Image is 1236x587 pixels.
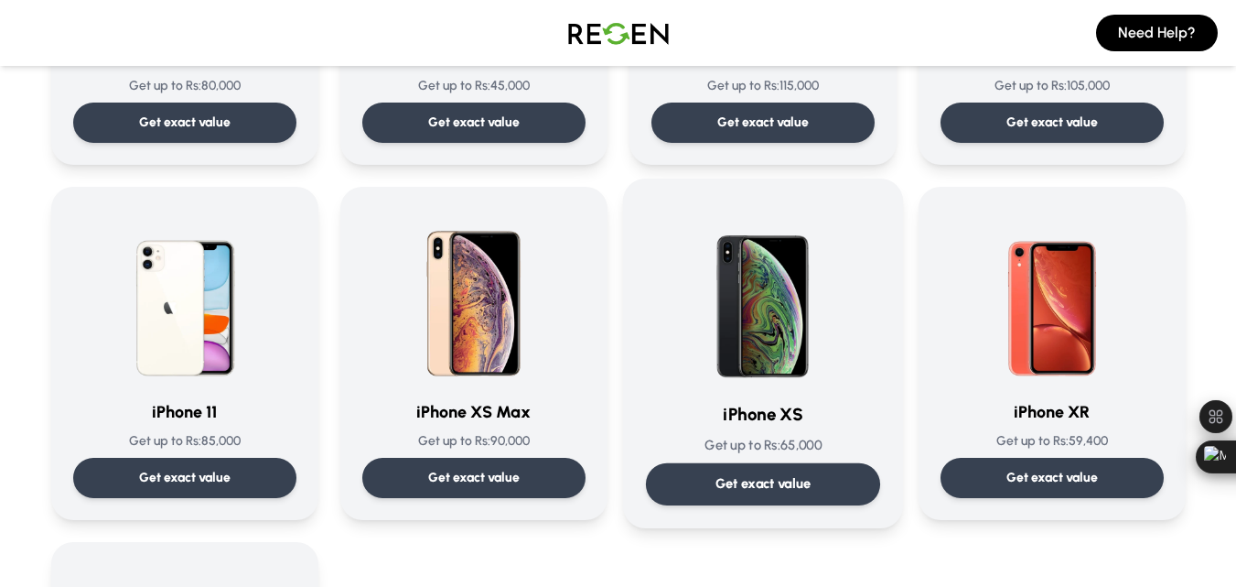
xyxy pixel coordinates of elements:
h3: iPhone 11 [73,399,296,425]
h3: iPhone XS [645,402,879,429]
p: Get exact value [717,114,809,132]
p: Get exact value [139,114,231,132]
h3: iPhone XS Max [362,399,586,425]
p: Get exact value [428,114,520,132]
p: Get up to Rs: 85,000 [73,432,296,451]
p: Get exact value [139,469,231,487]
p: Get up to Rs: 115,000 [651,77,875,95]
img: iPhone XS Max [386,209,562,385]
p: Get up to Rs: 80,000 [73,77,296,95]
img: Logo [554,7,682,59]
p: Get exact value [1006,469,1098,487]
img: iPhone 11 [97,209,273,385]
p: Get exact value [428,469,520,487]
img: iPhone XS [671,201,855,386]
h3: iPhone XR [940,399,1164,425]
p: Get up to Rs: 105,000 [940,77,1164,95]
p: Get exact value [715,474,811,494]
img: iPhone XR [964,209,1140,385]
p: Get up to Rs: 45,000 [362,77,586,95]
button: Need Help? [1096,15,1218,51]
p: Get up to Rs: 90,000 [362,432,586,451]
p: Get up to Rs: 65,000 [645,436,879,455]
p: Get up to Rs: 59,400 [940,432,1164,451]
p: Get exact value [1006,114,1098,132]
